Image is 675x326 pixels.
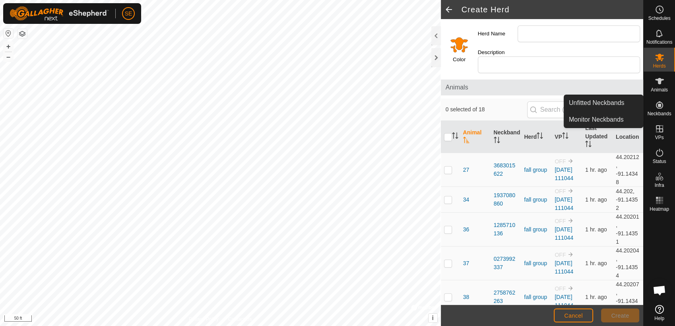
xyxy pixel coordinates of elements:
span: Schedules [648,16,670,21]
a: Unfitted Neckbands [564,95,643,111]
th: Animal [460,121,491,153]
span: Sep 29, 2025, 12:06 PM [585,167,607,173]
span: 36 [463,225,469,234]
span: Sep 29, 2025, 12:06 PM [585,294,607,300]
span: 38 [463,293,469,301]
a: [DATE] 111044 [555,294,573,309]
div: fall group [524,225,548,234]
div: fall group [524,259,548,268]
span: 27 [463,166,469,174]
span: SE [125,10,132,18]
span: Infra [654,183,664,188]
button: + [4,42,13,51]
span: Sep 29, 2025, 12:06 PM [585,260,607,266]
th: Neckband [491,121,521,153]
p-sorticon: Activate to sort [562,134,568,140]
h2: Create Herd [462,5,643,14]
img: to [567,188,574,194]
img: to [567,251,574,258]
span: OFF [555,188,566,194]
td: 44.202, -91.14352 [613,187,643,213]
th: Last Updated [582,121,613,153]
span: Sep 29, 2025, 12:06 PM [585,196,607,203]
span: 34 [463,196,469,204]
span: Create [611,312,629,319]
button: Reset Map [4,29,13,38]
th: VP [551,121,582,153]
a: Monitor Neckbands [564,112,643,128]
td: 44.20212, -91.14348 [613,153,643,187]
span: Animals [446,83,638,92]
a: Contact Us [228,316,252,323]
span: Status [652,159,666,164]
div: fall group [524,293,548,301]
div: Open chat [648,278,671,302]
img: to [567,285,574,291]
p-sorticon: Activate to sort [452,134,458,140]
img: to [567,158,574,164]
button: Map Layers [17,29,27,39]
p-sorticon: Activate to sort [585,142,592,148]
label: Color [453,56,466,64]
button: i [429,314,437,322]
div: 1285710136 [494,221,518,238]
div: 3683015622 [494,161,518,178]
span: Help [654,316,664,321]
input: Search (S) [527,101,623,118]
p-sorticon: Activate to sort [494,138,500,144]
p-sorticon: Activate to sort [537,134,543,140]
label: Herd Name [478,25,518,42]
span: 37 [463,259,469,268]
div: fall group [524,196,548,204]
div: 2758762263 [494,289,518,305]
span: Unfitted Neckbands [569,98,625,108]
span: Sep 29, 2025, 12:06 PM [585,226,607,233]
span: i [432,314,433,321]
button: Create [601,309,639,322]
img: Gallagher Logo [10,6,109,21]
div: fall group [524,166,548,174]
div: 1937080860 [494,191,518,208]
p-sorticon: Activate to sort [463,138,469,144]
a: Help [644,302,675,324]
span: Cancel [564,312,583,319]
a: [DATE] 111044 [555,260,573,275]
th: Herd [521,121,551,153]
div: 0273992337 [494,255,518,272]
a: [DATE] 111044 [555,196,573,211]
span: OFF [555,285,566,292]
td: 44.20204, -91.14354 [613,246,643,280]
td: 44.20207, -91.14349 [613,280,643,314]
span: OFF [555,252,566,258]
span: OFF [555,158,566,165]
a: [DATE] 111044 [555,226,573,241]
td: 44.20201, -91.14351 [613,213,643,246]
th: Location [613,121,643,153]
span: OFF [555,218,566,224]
span: Heatmap [650,207,669,212]
span: VPs [655,135,663,140]
button: Cancel [554,309,593,322]
span: Neckbands [647,111,671,116]
img: to [567,217,574,224]
span: Animals [651,87,668,92]
a: Privacy Policy [189,316,219,323]
span: 0 selected of 18 [446,105,527,114]
button: – [4,52,13,62]
a: [DATE] 111044 [555,167,573,181]
label: Description [478,49,518,56]
span: Monitor Neckbands [569,115,624,124]
span: Notifications [646,40,672,45]
span: Herds [653,64,665,68]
